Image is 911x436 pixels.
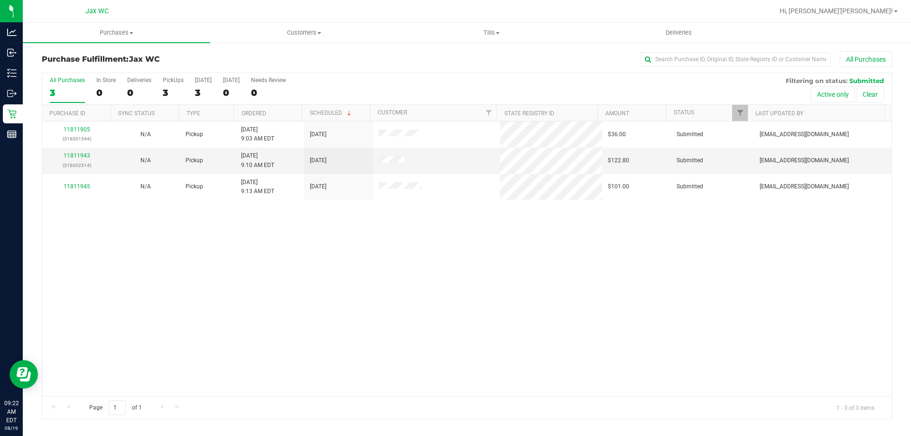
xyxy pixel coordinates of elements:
[81,400,149,415] span: Page of 1
[4,425,19,432] p: 08/19
[481,105,496,121] a: Filter
[186,182,203,191] span: Pickup
[118,110,155,117] a: Sync Status
[195,77,212,83] div: [DATE]
[211,28,397,37] span: Customers
[310,182,326,191] span: [DATE]
[608,182,629,191] span: $101.00
[163,77,184,83] div: PickUps
[64,183,90,190] a: 11811945
[755,110,803,117] a: Last Updated By
[504,110,554,117] a: State Registry ID
[241,151,274,169] span: [DATE] 9:10 AM EDT
[608,156,629,165] span: $122.80
[186,156,203,165] span: Pickup
[23,23,210,43] a: Purchases
[140,183,151,190] span: Not Applicable
[786,77,847,84] span: Filtering on status:
[856,86,884,102] button: Clear
[140,157,151,164] span: Not Applicable
[829,400,882,415] span: 1 - 3 of 3 items
[127,87,151,98] div: 0
[140,131,151,138] span: Not Applicable
[42,55,325,64] h3: Purchase Fulfillment:
[242,110,266,117] a: Ordered
[251,87,286,98] div: 0
[64,126,90,133] a: 11811905
[760,182,849,191] span: [EMAIL_ADDRESS][DOMAIN_NAME]
[140,130,151,139] button: N/A
[210,23,398,43] a: Customers
[840,51,892,67] button: All Purchases
[653,28,705,37] span: Deliveries
[129,55,160,64] span: Jax WC
[96,87,116,98] div: 0
[310,110,353,116] a: Scheduled
[674,109,694,116] a: Status
[251,77,286,83] div: Needs Review
[760,130,849,139] span: [EMAIL_ADDRESS][DOMAIN_NAME]
[7,109,17,119] inline-svg: Retail
[7,68,17,78] inline-svg: Inventory
[310,156,326,165] span: [DATE]
[585,23,772,43] a: Deliveries
[50,87,85,98] div: 3
[677,130,703,139] span: Submitted
[85,7,109,15] span: Jax WC
[641,52,830,66] input: Search Purchase ID, Original ID, State Registry ID or Customer Name...
[677,156,703,165] span: Submitted
[223,77,240,83] div: [DATE]
[760,156,849,165] span: [EMAIL_ADDRESS][DOMAIN_NAME]
[186,110,200,117] a: Type
[398,23,585,43] a: Tills
[4,399,19,425] p: 09:22 AM EDT
[48,161,105,170] p: (316002314)
[849,77,884,84] span: Submitted
[195,87,212,98] div: 3
[96,77,116,83] div: In Store
[310,130,326,139] span: [DATE]
[7,48,17,57] inline-svg: Inbound
[9,360,38,389] iframe: Resource center
[7,130,17,139] inline-svg: Reports
[398,28,585,37] span: Tills
[241,125,274,143] span: [DATE] 9:03 AM EDT
[140,182,151,191] button: N/A
[186,130,203,139] span: Pickup
[49,110,85,117] a: Purchase ID
[780,7,893,15] span: Hi, [PERSON_NAME]'[PERSON_NAME]!
[223,87,240,98] div: 0
[64,152,90,159] a: 11811943
[605,110,629,117] a: Amount
[378,109,407,116] a: Customer
[163,87,184,98] div: 3
[140,156,151,165] button: N/A
[7,28,17,37] inline-svg: Analytics
[677,182,703,191] span: Submitted
[48,134,105,143] p: (316001544)
[127,77,151,83] div: Deliveries
[608,130,626,139] span: $36.00
[109,400,126,415] input: 1
[732,105,748,121] a: Filter
[811,86,855,102] button: Active only
[23,28,210,37] span: Purchases
[50,77,85,83] div: All Purchases
[241,178,274,196] span: [DATE] 9:13 AM EDT
[7,89,17,98] inline-svg: Outbound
